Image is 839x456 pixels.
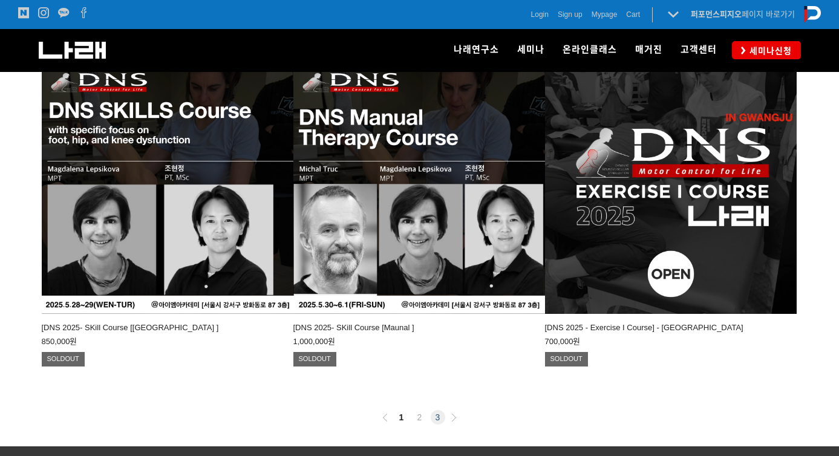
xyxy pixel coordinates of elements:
[592,8,618,21] a: Mypage
[626,8,640,21] a: Cart
[691,10,795,19] a: 퍼포먼스피지오페이지 바로가기
[531,8,549,21] a: Login
[545,352,588,366] div: SOLDOUT
[42,322,293,333] h2: [DNS 2025- SKill Course [[GEOGRAPHIC_DATA] ]
[563,44,617,55] span: 온라인클래스
[635,44,662,55] span: 매거진
[508,29,553,71] a: 세미나
[454,44,499,55] span: 나래연구소
[42,322,293,370] a: [DNS 2025- SKill Course [[GEOGRAPHIC_DATA] ] 850,000원 SOLDOUT
[681,44,717,55] span: 고객센터
[293,337,336,347] p: 1,000,000원
[553,29,626,71] a: 온라인클래스
[517,44,544,55] span: 세미나
[732,41,801,59] a: 세미나신청
[42,337,77,347] p: 850,000원
[545,322,797,333] h2: [DNS 2025 - Exercise I Course] - [GEOGRAPHIC_DATA]
[42,352,85,366] div: SOLDOUT
[691,10,742,19] strong: 퍼포먼스피지오
[293,352,336,366] div: SOLDOUT
[394,410,409,425] a: 1
[545,337,581,347] p: 700,000원
[293,322,545,333] h2: [DNS 2025- SKill Course [Maunal ]
[431,410,445,425] a: 3
[746,45,792,57] span: 세미나신청
[293,322,545,370] a: [DNS 2025- SKill Course [Maunal ] 1,000,000원 SOLDOUT
[413,410,427,425] a: 2
[558,8,583,21] a: Sign up
[545,322,797,370] a: [DNS 2025 - Exercise I Course] - [GEOGRAPHIC_DATA] 700,000원 SOLDOUT
[671,29,726,71] a: 고객센터
[445,29,508,71] a: 나래연구소
[626,29,671,71] a: 매거진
